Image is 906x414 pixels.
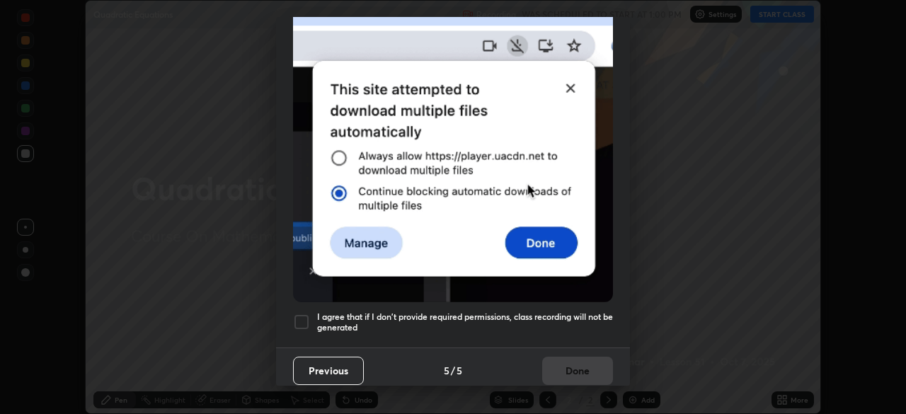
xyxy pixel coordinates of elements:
[451,363,455,378] h4: /
[317,311,613,333] h5: I agree that if I don't provide required permissions, class recording will not be generated
[444,363,449,378] h4: 5
[457,363,462,378] h4: 5
[293,357,364,385] button: Previous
